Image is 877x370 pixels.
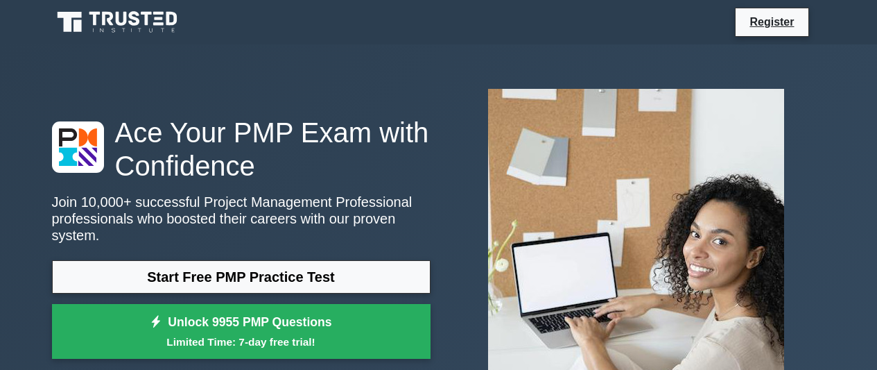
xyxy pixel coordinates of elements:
small: Limited Time: 7-day free trial! [69,334,413,350]
h1: Ace Your PMP Exam with Confidence [52,116,431,183]
a: Unlock 9955 PMP QuestionsLimited Time: 7-day free trial! [52,304,431,360]
a: Register [741,13,802,31]
a: Start Free PMP Practice Test [52,260,431,294]
p: Join 10,000+ successful Project Management Professional professionals who boosted their careers w... [52,194,431,244]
